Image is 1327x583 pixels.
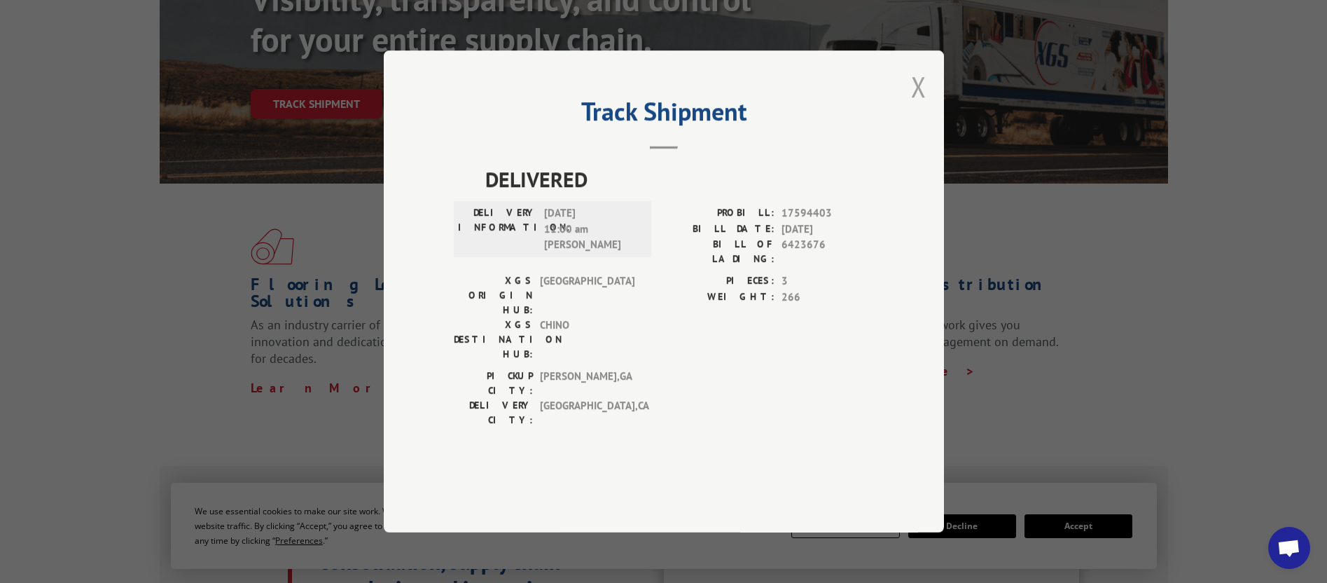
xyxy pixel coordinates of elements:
div: Open chat [1268,527,1310,569]
label: DELIVERY INFORMATION: [458,205,537,253]
label: BILL OF LADING: [664,237,774,266]
label: PICKUP CITY: [454,369,533,398]
label: PIECES: [664,273,774,289]
label: PROBILL: [664,205,774,221]
span: [DATE] 11:00 am [PERSON_NAME] [544,205,639,253]
span: [DATE] [781,221,874,238]
span: 6423676 [781,237,874,266]
button: Close modal [911,68,926,105]
label: XGS DESTINATION HUB: [454,317,533,362]
label: XGS ORIGIN HUB: [454,273,533,317]
label: WEIGHT: [664,289,774,306]
span: [GEOGRAPHIC_DATA] [540,273,634,317]
label: BILL DATE: [664,221,774,238]
label: DELIVERY CITY: [454,398,533,427]
span: CHINO [540,317,634,362]
span: DELIVERED [485,163,874,195]
span: 3 [781,273,874,289]
span: [PERSON_NAME] , GA [540,369,634,398]
span: 266 [781,289,874,306]
span: 17594403 [781,205,874,221]
h2: Track Shipment [454,102,874,128]
span: [GEOGRAPHIC_DATA] , CA [540,398,634,427]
